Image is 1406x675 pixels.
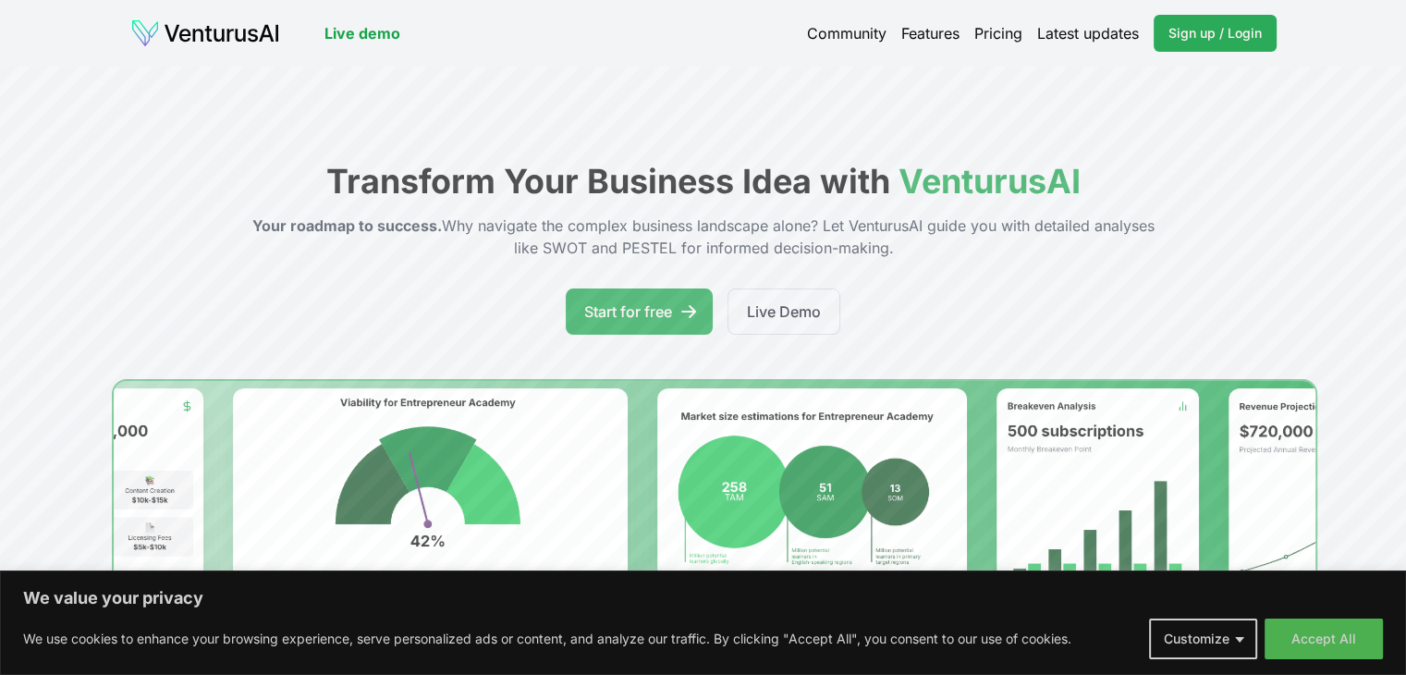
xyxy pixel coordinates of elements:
a: Latest updates [1037,22,1139,44]
a: Community [807,22,886,44]
button: Accept All [1265,619,1383,659]
a: Sign up / Login [1154,15,1277,52]
p: We value your privacy [23,587,1383,609]
a: Features [901,22,960,44]
a: Pricing [974,22,1022,44]
img: logo [130,18,280,48]
p: We use cookies to enhance your browsing experience, serve personalized ads or content, and analyz... [23,628,1071,650]
button: Customize [1149,619,1257,659]
a: Live demo [324,22,400,44]
span: Sign up / Login [1168,24,1262,43]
